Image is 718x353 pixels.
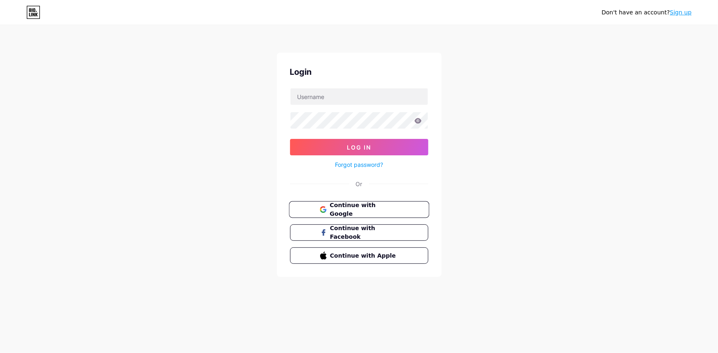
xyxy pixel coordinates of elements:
[330,201,398,219] span: Continue with Google
[347,144,371,151] span: Log In
[290,224,428,241] button: Continue with Facebook
[330,224,398,241] span: Continue with Facebook
[289,201,429,218] button: Continue with Google
[602,8,692,17] div: Don't have an account?
[330,251,398,260] span: Continue with Apple
[290,88,428,105] input: Username
[670,9,692,16] a: Sign up
[356,180,362,188] div: Or
[335,160,383,169] a: Forgot password?
[290,247,428,264] button: Continue with Apple
[290,66,428,78] div: Login
[290,139,428,155] button: Log In
[290,201,428,218] a: Continue with Google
